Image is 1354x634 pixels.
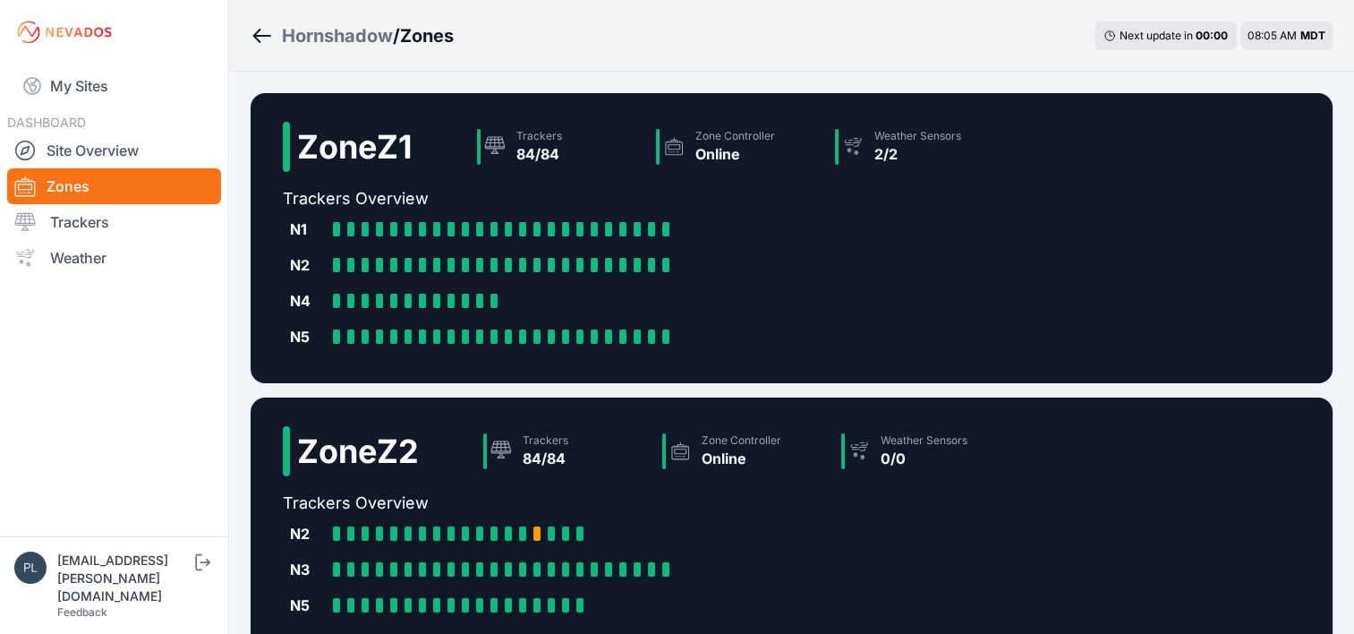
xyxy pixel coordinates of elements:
img: plsmith@sundt.com [14,552,47,584]
h2: Trackers Overview [283,186,1007,211]
a: Site Overview [7,133,221,168]
span: / [393,23,400,48]
div: N1 [290,218,326,240]
div: Online [702,448,781,469]
h2: Zone Z1 [297,129,413,165]
h3: Zones [400,23,454,48]
a: Feedback [57,605,107,619]
span: MDT [1300,29,1325,42]
h2: Zone Z2 [297,433,419,469]
div: [EMAIL_ADDRESS][PERSON_NAME][DOMAIN_NAME] [57,552,192,605]
img: Nevados [14,18,115,47]
a: Hornshadow [282,23,393,48]
div: N5 [290,595,326,616]
span: 08:05 AM [1248,29,1297,42]
nav: Breadcrumb [251,13,454,59]
div: Weather Sensors [881,433,967,448]
div: 84/84 [523,448,568,469]
div: Zone Controller [702,433,781,448]
div: 00 : 00 [1196,29,1228,43]
a: Trackers84/84 [476,426,655,476]
div: N3 [290,559,326,580]
div: N4 [290,290,326,312]
a: Zones [7,168,221,204]
span: Next update in [1120,29,1193,42]
div: N2 [290,254,326,276]
a: Trackers84/84 [470,122,649,172]
div: Weather Sensors [874,129,961,143]
h2: Trackers Overview [283,491,1013,516]
a: Weather Sensors2/2 [828,122,1007,172]
div: Trackers [516,129,562,143]
div: 84/84 [516,143,562,165]
a: Weather [7,240,221,276]
span: DASHBOARD [7,115,86,130]
div: Online [695,143,775,165]
div: 0/0 [881,448,967,469]
div: N5 [290,326,326,347]
a: My Sites [7,64,221,107]
a: Trackers [7,204,221,240]
div: Zone Controller [695,129,775,143]
div: Trackers [523,433,568,448]
a: Weather Sensors0/0 [834,426,1013,476]
div: N2 [290,523,326,544]
div: 2/2 [874,143,961,165]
